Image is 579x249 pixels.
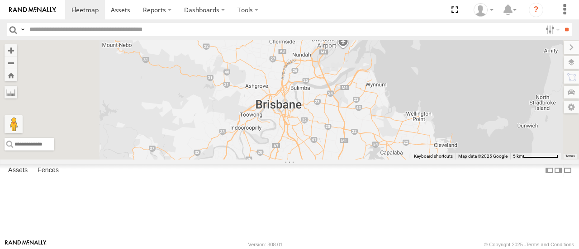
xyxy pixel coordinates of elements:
[5,115,23,133] button: Drag Pegman onto the map to open Street View
[5,86,17,99] label: Measure
[33,164,63,177] label: Fences
[526,242,574,247] a: Terms and Conditions
[513,154,523,159] span: 5 km
[563,164,572,177] label: Hide Summary Table
[554,164,563,177] label: Dock Summary Table to the Right
[470,3,497,17] div: Marco DiBenedetto
[5,44,17,56] button: Zoom in
[248,242,283,247] div: Version: 308.01
[545,164,554,177] label: Dock Summary Table to the Left
[529,3,543,17] i: ?
[510,153,561,160] button: Map Scale: 5 km per 74 pixels
[5,240,47,249] a: Visit our Website
[5,56,17,69] button: Zoom out
[458,154,508,159] span: Map data ©2025 Google
[414,153,453,160] button: Keyboard shortcuts
[4,164,32,177] label: Assets
[5,69,17,81] button: Zoom Home
[565,154,575,158] a: Terms (opens in new tab)
[542,23,561,36] label: Search Filter Options
[564,101,579,113] label: Map Settings
[9,7,56,13] img: rand-logo.svg
[19,23,26,36] label: Search Query
[484,242,574,247] div: © Copyright 2025 -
